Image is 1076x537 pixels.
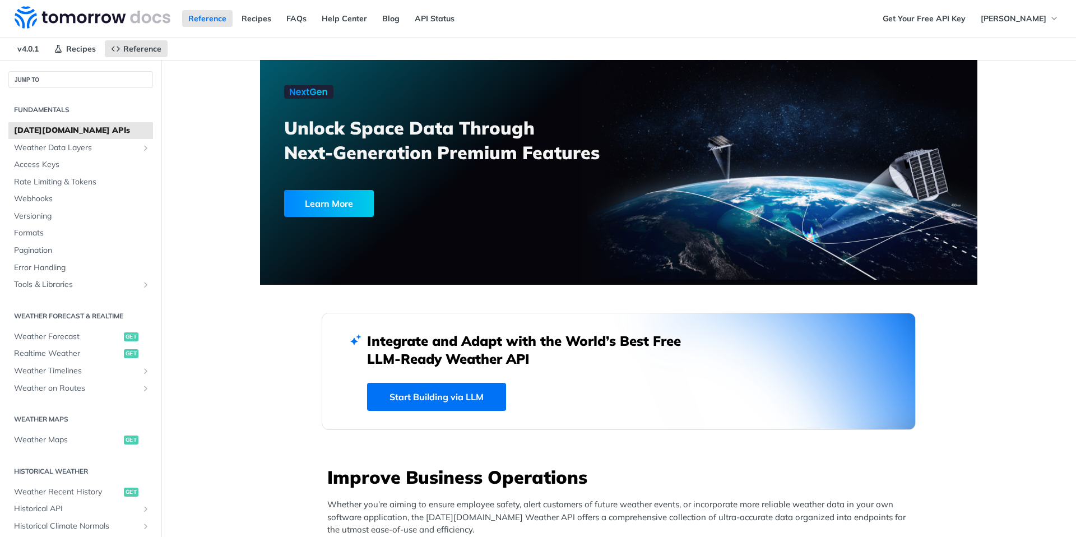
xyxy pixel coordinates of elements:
a: Weather Data LayersShow subpages for Weather Data Layers [8,140,153,156]
span: Webhooks [14,193,150,205]
a: Help Center [316,10,373,27]
a: Formats [8,225,153,242]
a: Weather on RoutesShow subpages for Weather on Routes [8,380,153,397]
a: Get Your Free API Key [876,10,972,27]
button: Show subpages for Tools & Libraries [141,280,150,289]
a: Access Keys [8,156,153,173]
h3: Unlock Space Data Through Next-Generation Premium Features [284,115,631,165]
span: [DATE][DOMAIN_NAME] APIs [14,125,150,136]
a: Historical Climate NormalsShow subpages for Historical Climate Normals [8,518,153,535]
span: get [124,349,138,358]
span: Rate Limiting & Tokens [14,177,150,188]
a: [DATE][DOMAIN_NAME] APIs [8,122,153,139]
span: Formats [14,228,150,239]
button: Show subpages for Weather Timelines [141,367,150,376]
a: Reference [105,40,168,57]
h2: Integrate and Adapt with the World’s Best Free LLM-Ready Weather API [367,332,698,368]
a: Pagination [8,242,153,259]
a: FAQs [280,10,313,27]
span: get [124,332,138,341]
a: Weather Recent Historyget [8,484,153,501]
span: Reference [123,44,161,54]
button: [PERSON_NAME] [975,10,1065,27]
span: Historical Climate Normals [14,521,138,532]
button: Show subpages for Historical Climate Normals [141,522,150,531]
a: Weather Forecastget [8,328,153,345]
a: Webhooks [8,191,153,207]
h3: Improve Business Operations [327,465,916,489]
span: Weather on Routes [14,383,138,394]
img: NextGen [284,85,333,99]
button: JUMP TO [8,71,153,88]
span: Pagination [14,245,150,256]
a: Learn More [284,190,562,217]
span: Realtime Weather [14,348,121,359]
span: Versioning [14,211,150,222]
span: Weather Forecast [14,331,121,342]
a: Weather Mapsget [8,432,153,448]
div: Learn More [284,190,374,217]
button: Show subpages for Weather on Routes [141,384,150,393]
p: Whether you’re aiming to ensure employee safety, alert customers of future weather events, or inc... [327,498,916,536]
span: Error Handling [14,262,150,274]
a: Error Handling [8,260,153,276]
span: [PERSON_NAME] [981,13,1046,24]
button: Show subpages for Historical API [141,504,150,513]
a: Weather TimelinesShow subpages for Weather Timelines [8,363,153,379]
a: Reference [182,10,233,27]
img: Tomorrow.io Weather API Docs [15,6,170,29]
span: Historical API [14,503,138,515]
a: Versioning [8,208,153,225]
span: Weather Recent History [14,487,121,498]
span: Recipes [66,44,96,54]
h2: Fundamentals [8,105,153,115]
span: Weather Timelines [14,365,138,377]
a: API Status [409,10,461,27]
a: Rate Limiting & Tokens [8,174,153,191]
a: Realtime Weatherget [8,345,153,362]
a: Historical APIShow subpages for Historical API [8,501,153,517]
a: Blog [376,10,406,27]
span: v4.0.1 [11,40,45,57]
span: get [124,488,138,497]
h2: Weather Forecast & realtime [8,311,153,321]
h2: Historical Weather [8,466,153,476]
a: Start Building via LLM [367,383,506,411]
span: Weather Maps [14,434,121,446]
a: Recipes [48,40,102,57]
span: Weather Data Layers [14,142,138,154]
button: Show subpages for Weather Data Layers [141,143,150,152]
span: Access Keys [14,159,150,170]
h2: Weather Maps [8,414,153,424]
span: Tools & Libraries [14,279,138,290]
span: get [124,436,138,445]
a: Recipes [235,10,277,27]
a: Tools & LibrariesShow subpages for Tools & Libraries [8,276,153,293]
